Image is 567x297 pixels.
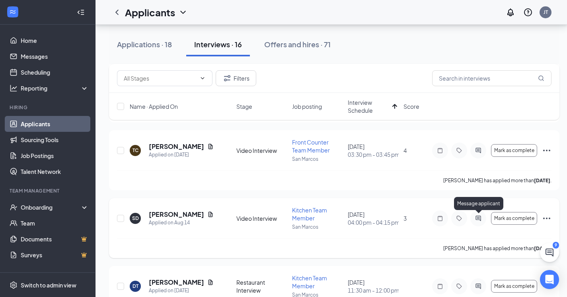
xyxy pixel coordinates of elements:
p: [PERSON_NAME] has applied more than . [443,245,551,252]
svg: Ellipses [542,214,551,223]
svg: Tag [454,215,464,222]
span: 03:30 pm - 03:45 pm [348,150,399,158]
a: Applicants [21,116,89,132]
input: Search in interviews [432,70,551,86]
span: Job posting [292,102,322,110]
svg: ActiveChat [473,147,483,154]
div: SD [132,215,139,222]
div: Restaurant Interview [236,278,287,294]
svg: WorkstreamLogo [9,8,17,16]
svg: Filter [222,73,232,83]
svg: Note [435,283,445,289]
h1: Applicants [125,6,175,19]
div: Applications · 18 [117,39,172,49]
a: Team [21,215,89,231]
span: 3 [403,215,407,222]
div: Interviews · 16 [194,39,242,49]
b: [DATE] [534,245,550,251]
a: Talent Network [21,164,89,179]
span: Mark as complete [494,148,534,153]
div: Video Interview [236,147,287,154]
span: Interview Schedule [348,98,389,114]
a: Job Postings [21,148,89,164]
button: Mark as complete [491,280,537,293]
svg: ChevronLeft [112,8,122,17]
a: Messages [21,48,89,64]
svg: Settings [10,281,18,289]
svg: Tag [454,283,464,289]
button: Filter Filters [216,70,256,86]
svg: ArrowUp [390,102,399,111]
p: San Marcos [292,156,343,162]
svg: Document [207,143,214,150]
span: Mark as complete [494,283,534,289]
svg: Tag [454,147,464,154]
svg: ChevronDown [199,75,206,81]
div: Hiring [10,104,87,111]
div: Applied on Aug 14 [149,219,214,227]
b: [DATE] [534,177,550,183]
h5: [PERSON_NAME] [149,142,204,151]
div: DT [132,283,138,289]
svg: QuestionInfo [523,8,533,17]
span: Kitchen Team Member [292,274,327,289]
svg: Document [207,279,214,285]
div: Reporting [21,84,89,92]
a: SurveysCrown [21,247,89,263]
span: Kitchen Team Member [292,206,327,222]
h5: [PERSON_NAME] [149,210,204,219]
button: Mark as complete [491,212,537,225]
svg: Note [435,147,445,154]
div: [DATE] [348,210,399,226]
svg: Ellipses [542,146,551,155]
svg: ActiveChat [473,283,483,289]
span: Name · Applied On [130,102,178,110]
svg: ChevronDown [178,8,188,17]
div: 9 [553,242,559,249]
svg: UserCheck [10,203,18,211]
div: Video Interview [236,214,287,222]
a: DocumentsCrown [21,231,89,247]
div: Team Management [10,187,87,194]
div: Open Intercom Messenger [540,270,559,289]
span: Mark as complete [494,216,534,221]
div: Message applicant [454,197,503,210]
button: Mark as complete [491,144,537,157]
span: Stage [236,102,252,110]
span: 04:00 pm - 04:15 pm [348,218,399,226]
svg: ActiveChat [473,215,483,222]
svg: Document [207,211,214,218]
div: [DATE] [348,278,399,294]
a: Scheduling [21,64,89,80]
div: JT [544,9,548,15]
div: Applied on [DATE] [149,287,214,295]
a: Sourcing Tools [21,132,89,148]
div: TC [132,147,138,154]
svg: Collapse [77,8,85,16]
div: Switch to admin view [21,281,76,289]
svg: MagnifyingGlass [538,75,544,81]
p: San Marcos [292,224,343,230]
span: Score [403,102,419,110]
div: Applied on [DATE] [149,151,214,159]
div: Onboarding [21,203,82,211]
button: ChatActive [540,243,559,262]
p: [PERSON_NAME] has applied more than . [443,177,551,184]
svg: Note [435,215,445,222]
a: Home [21,33,89,48]
svg: Analysis [10,84,18,92]
span: 11:30 am - 12:00 pm [348,286,399,294]
div: Offers and hires · 71 [264,39,331,49]
input: All Stages [124,74,196,83]
h5: [PERSON_NAME] [149,278,204,287]
span: 4 [403,147,407,154]
div: [DATE] [348,143,399,158]
svg: Notifications [506,8,515,17]
svg: ChatActive [545,248,554,257]
span: Front Counter Team Member [292,139,330,154]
